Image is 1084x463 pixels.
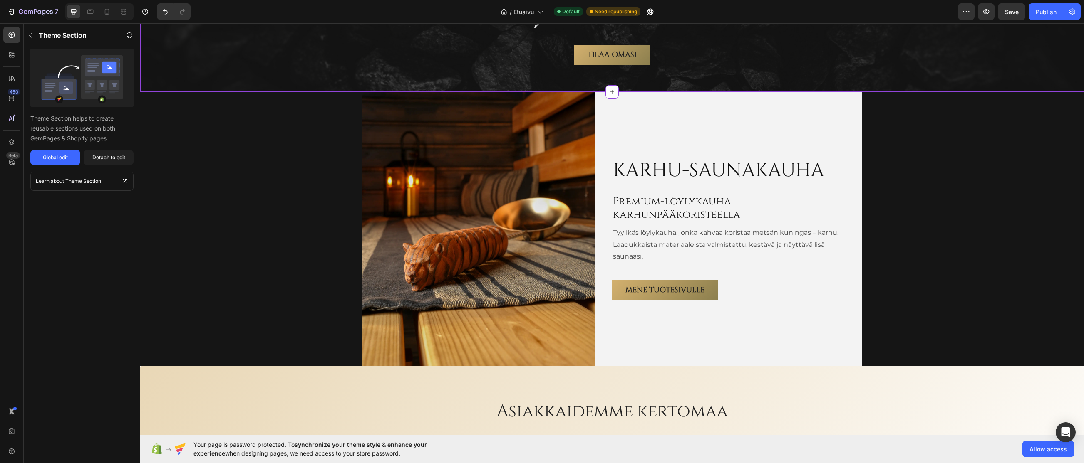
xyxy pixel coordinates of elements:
span: Etusivu [513,7,534,16]
div: Global edit [43,154,68,161]
img: gempages_579199383455662613-082087f0-03dc-4d16-bdf9-63dfeabcd775.webp [222,69,455,343]
button: Allow access [1022,441,1074,457]
p: Tyylikäs löylykauha, jonka kahvaa koristaa metsän kuningas – karhu. Laadukkaista materiaaleista v... [473,204,704,239]
button: Publish [1029,3,1064,20]
div: Detach to edit [92,154,125,161]
span: Allow access [1029,445,1067,453]
a: Learn about Theme Section [30,172,134,191]
a: Mene tuotesivulle [472,257,578,277]
span: Your page is password protected. To when designing pages, we need access to your store password. [193,440,459,458]
span: Default [562,8,580,15]
h2: Premium-löylykauha karhunpääkoristeella [472,171,705,199]
div: Publish [1036,7,1057,16]
button: 7 [3,3,62,20]
button: Detach to edit [84,150,134,165]
div: Open Intercom Messenger [1056,422,1076,442]
p: Tilaa omasi [447,25,496,38]
div: 450 [8,89,20,95]
h2: Karhu-saunakauha [472,134,685,161]
p: Theme Section [65,177,101,185]
button: Global edit [30,150,80,165]
iframe: Design area [140,23,1084,435]
p: Mene tuotesivulle [485,260,564,273]
span: synchronize your theme style & enhance your experience [193,441,427,457]
p: 7 [55,7,58,17]
p: Learn about [36,177,64,185]
button: Save [998,3,1025,20]
span: / [510,7,512,16]
div: Beta [6,152,20,159]
h2: Asiakkaidemme kertomaa [222,376,722,400]
div: Undo/Redo [157,3,191,20]
span: Need republishing [595,8,637,15]
p: Theme Section helps to create reusable sections used on both GemPages & Shopify pages [30,113,134,143]
p: Theme Section [39,30,87,40]
span: Save [1005,8,1019,15]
